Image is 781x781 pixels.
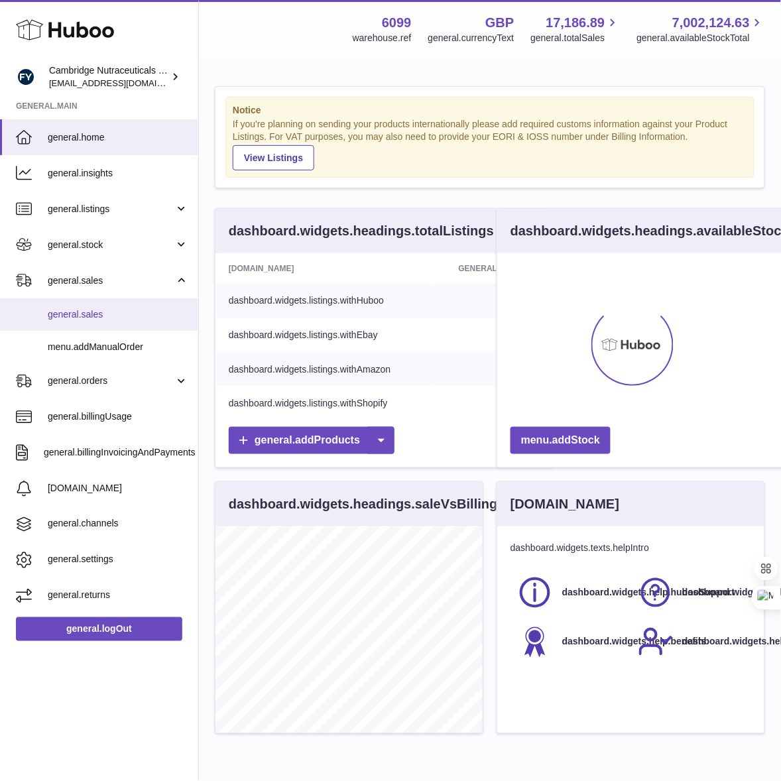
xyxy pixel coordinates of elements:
span: general.availableStockTotal [637,32,765,44]
h3: dashboard.widgets.headings.saleVsBilling [229,495,498,513]
span: general.totalSales [530,32,620,44]
span: 7,002,124.63 [672,14,750,32]
a: dashboard.widgets.help.faq [638,575,745,611]
div: Cambridge Nutraceuticals Ltd [49,64,168,90]
h3: dashboard.widgets.headings.totalListings [229,222,494,240]
strong: 6099 [382,14,412,32]
a: View Listings [233,145,314,170]
th: [DOMAIN_NAME] [215,253,430,284]
a: 7,002,124.63 general.availableStockTotal [637,14,765,44]
span: general.orders [48,375,174,387]
td: dashboard.widgets.listings.withShopify [215,387,430,421]
span: general.listings [48,203,174,215]
a: general.logOut [16,617,182,641]
span: dashboard.widgets.help.hubooSupport [562,587,735,599]
a: dashboard.widgets.help.benefits [517,624,625,660]
div: If you're planning on sending your products internationally please add required customs informati... [233,118,747,170]
div: warehouse.ref [353,32,412,44]
span: general.sales [48,308,188,321]
span: general.home [48,131,188,144]
span: general.settings [48,554,188,566]
span: general.stock [48,239,174,251]
div: general.currencyText [428,32,514,44]
span: menu.addManualOrder [48,341,188,353]
span: [EMAIL_ADDRESS][DOMAIN_NAME] [49,78,195,88]
strong: GBP [485,14,514,32]
h3: [DOMAIN_NAME] [511,495,619,513]
th: general.quantity [430,253,554,284]
td: dashboard.widgets.listings.withHuboo [215,284,430,318]
a: 17,186.89 general.totalSales [530,14,620,44]
span: general.billingInvoicingAndPayments [44,446,196,459]
p: dashboard.widgets.texts.helpIntro [511,542,751,555]
td: dashboard.widgets.listings.withAmazon [215,352,430,387]
span: general.sales [48,274,174,287]
span: dashboard.widgets.help.benefits [562,636,707,648]
strong: Notice [233,104,747,117]
span: general.returns [48,589,188,602]
span: [DOMAIN_NAME] [48,482,188,495]
td: dashboard.widgets.listings.withEbay [215,318,430,353]
img: huboo@camnutra.com [16,67,36,87]
a: menu.addStock [511,427,611,454]
a: general.addProducts [229,427,394,454]
span: 17,186.89 [546,14,605,32]
a: dashboard.widgets.help.hubooSupport [517,575,625,611]
span: general.insights [48,167,188,180]
a: dashboard.widgets.help.subscriptions [638,624,745,660]
span: general.billingUsage [48,410,188,423]
span: general.channels [48,518,188,530]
